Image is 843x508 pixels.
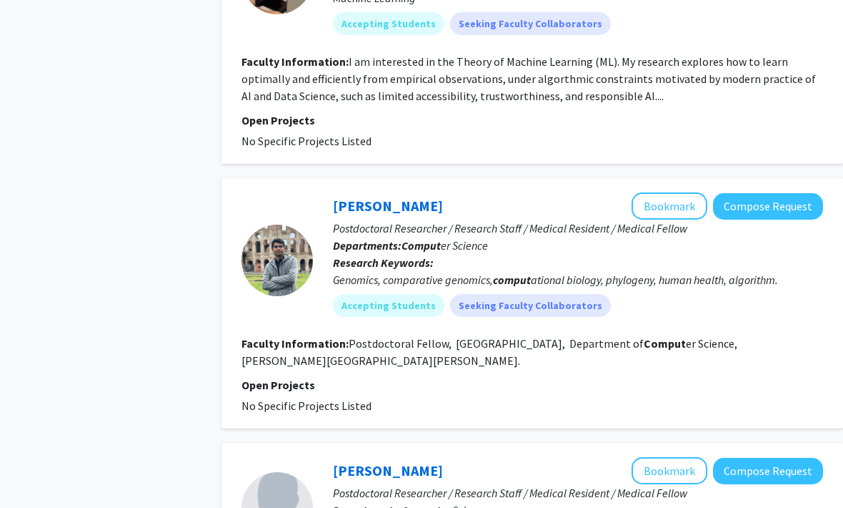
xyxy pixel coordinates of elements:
[334,197,444,215] a: [PERSON_NAME]
[714,193,824,220] button: Compose Request to Sina Majidian
[334,484,824,502] p: Postdoctoral Researcher / Research Staff / Medical Resident / Medical Fellow
[632,457,708,484] button: Add Qilong Wu to Bookmarks
[334,220,824,237] p: Postdoctoral Researcher / Research Staff / Medical Resident / Medical Fellow
[451,294,612,317] mat-chip: Seeking Faculty Collaborators
[242,54,817,103] fg-read-more: I am interested in the Theory of Machine Learning (ML). My research explores how to learn optimal...
[242,134,372,148] span: No Specific Projects Listed
[242,336,740,368] fg-read-more: Postdoctoral Fellow, [GEOGRAPHIC_DATA], Department of er Science, [PERSON_NAME][GEOGRAPHIC_DATA][...
[451,12,612,35] mat-chip: Seeking Faculty Collaborators
[402,238,489,253] span: er Science
[242,336,349,351] b: Faculty Information:
[334,461,444,479] a: [PERSON_NAME]
[644,336,687,351] b: Comput
[632,192,708,220] button: Add Sina Majidian to Bookmarks
[242,112,824,129] p: Open Projects
[494,273,532,287] b: comput
[242,54,349,69] b: Faculty Information:
[714,458,824,484] button: Compose Request to Qilong Wu
[402,238,442,253] b: Comput
[334,255,434,270] b: Research Keywords:
[11,444,61,497] iframe: Chat
[242,376,824,394] p: Open Projects
[334,12,445,35] mat-chip: Accepting Students
[242,399,372,413] span: No Specific Projects Listed
[334,271,824,288] div: Genomics, comparative genomics, ational biology, phylogeny, human health, algorithm.
[334,294,445,317] mat-chip: Accepting Students
[334,238,402,253] b: Departments:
